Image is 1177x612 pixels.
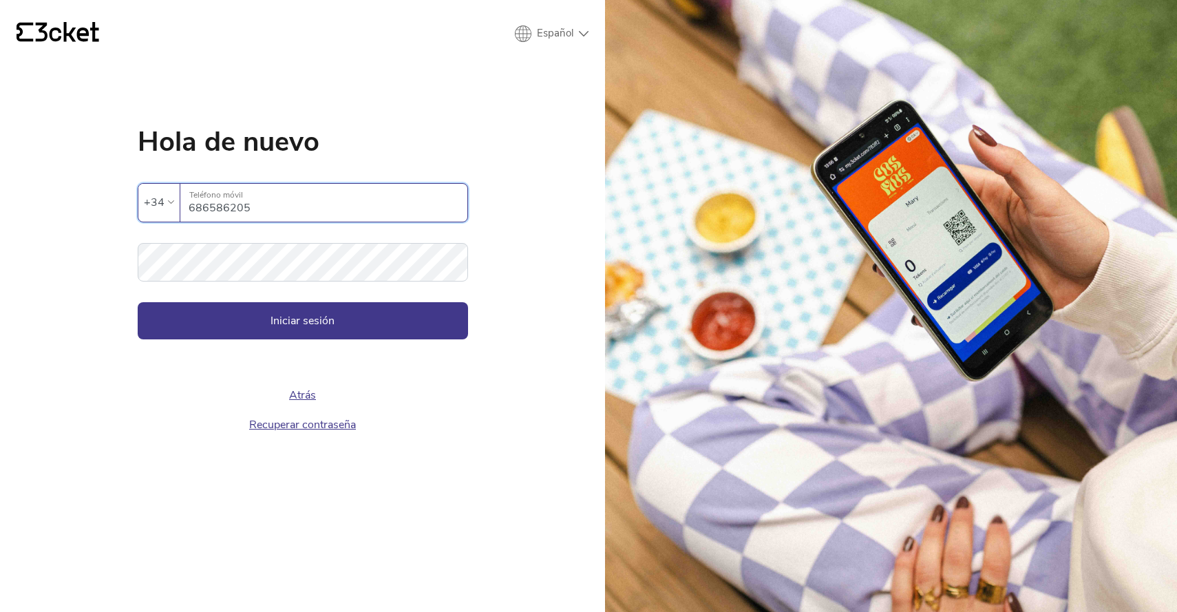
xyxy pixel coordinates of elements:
[189,184,467,222] input: Teléfono móvil
[180,184,467,207] label: Teléfono móvil
[138,302,468,339] button: Iniciar sesión
[138,128,468,156] h1: Hola de nuevo
[289,388,316,403] a: Atrás
[249,417,356,432] a: Recuperar contraseña
[17,23,33,42] g: {' '}
[17,22,99,45] a: {' '}
[144,192,165,213] div: +34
